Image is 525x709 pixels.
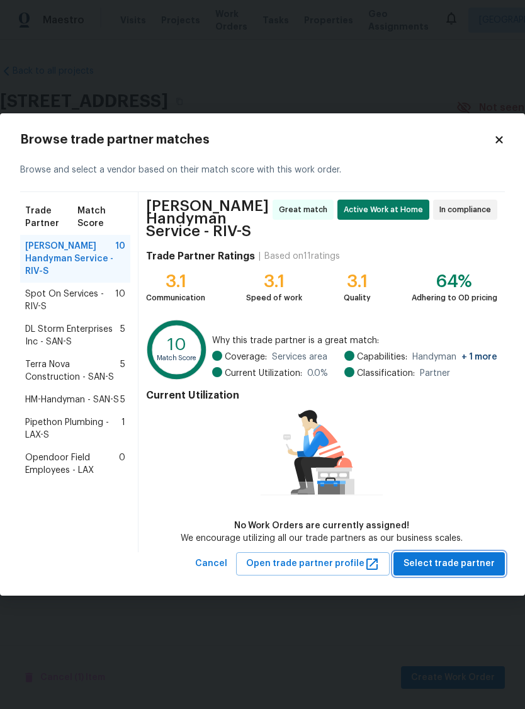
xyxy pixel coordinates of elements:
span: 0 [119,451,125,477]
span: Opendoor Field Employees - LAX [25,451,119,477]
h4: Current Utilization [146,389,497,402]
span: Current Utilization: [225,367,302,380]
h2: Browse trade partner matches [20,133,494,146]
div: No Work Orders are currently assigned! [181,519,463,532]
button: Open trade partner profile [236,552,390,576]
div: Communication [146,292,205,304]
span: Select trade partner [404,556,495,572]
div: 64% [412,275,497,288]
div: Based on 11 ratings [264,250,340,263]
span: 5 [120,323,125,348]
span: [PERSON_NAME] Handyman Service - RIV-S [25,240,115,278]
span: [PERSON_NAME] Handyman Service - RIV-S [146,200,269,237]
span: 10 [115,240,125,278]
span: Handyman [412,351,497,363]
div: Adhering to OD pricing [412,292,497,304]
div: We encourage utilizing all our trade partners as our business scales. [181,532,463,545]
span: Match Score [77,205,125,230]
div: | [255,250,264,263]
span: + 1 more [461,353,497,361]
div: 3.1 [146,275,205,288]
span: HM-Handyman - SAN-S [25,394,119,406]
span: DL Storm Enterprises Inc - SAN-S [25,323,120,348]
button: Cancel [190,552,232,576]
span: In compliance [439,203,496,216]
div: Speed of work [246,292,302,304]
div: 3.1 [344,275,371,288]
span: Pipethon Plumbing - LAX-S [25,416,121,441]
div: 3.1 [246,275,302,288]
span: Great match [279,203,332,216]
span: Trade Partner [25,205,77,230]
span: Spot On Services - RIV-S [25,288,115,313]
span: Active Work at Home [344,203,428,216]
span: 5 [120,394,125,406]
text: 10 [167,336,186,353]
button: Select trade partner [393,552,505,576]
span: Partner [420,367,450,380]
h4: Trade Partner Ratings [146,250,255,263]
text: Match Score [157,354,197,361]
span: 5 [120,358,125,383]
div: Browse and select a vendor based on their match score with this work order. [20,149,505,192]
span: Cancel [195,556,227,572]
span: Classification: [357,367,415,380]
span: 0.0 % [307,367,328,380]
span: Services area [272,351,327,363]
span: 1 [121,416,125,441]
span: 10 [115,288,125,313]
span: Coverage: [225,351,267,363]
span: Terra Nova Construction - SAN-S [25,358,120,383]
div: Quality [344,292,371,304]
span: Capabilities: [357,351,407,363]
span: Open trade partner profile [246,556,380,572]
span: Why this trade partner is a great match: [212,334,497,347]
